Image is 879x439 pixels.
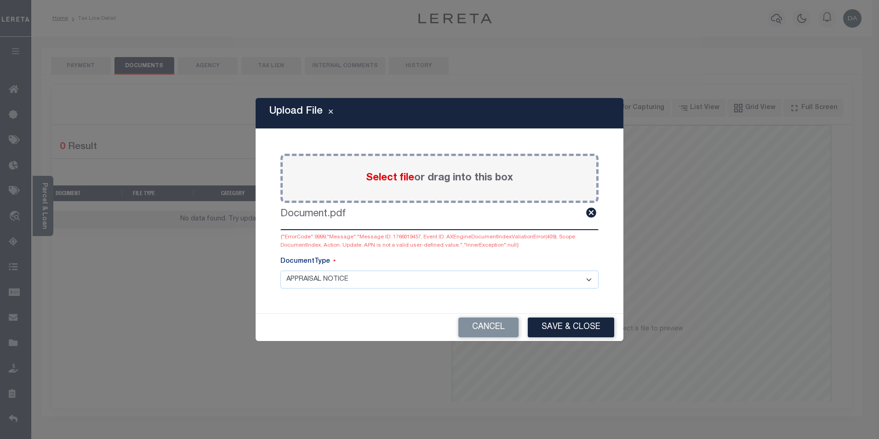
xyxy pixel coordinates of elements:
span: Select file [366,173,414,183]
label: or drag into this box [366,171,513,186]
div: {"ErrorCode":9999,"Message":"Message ID: 1766019457, Event ID: AXEngineDocumentIndexValiationErro... [280,233,599,249]
h5: Upload File [269,105,323,117]
button: Save & Close [528,318,614,337]
button: Close [323,108,339,119]
label: DocumentType [280,257,336,267]
button: Cancel [458,318,519,337]
label: Document.pdf [280,207,346,222]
